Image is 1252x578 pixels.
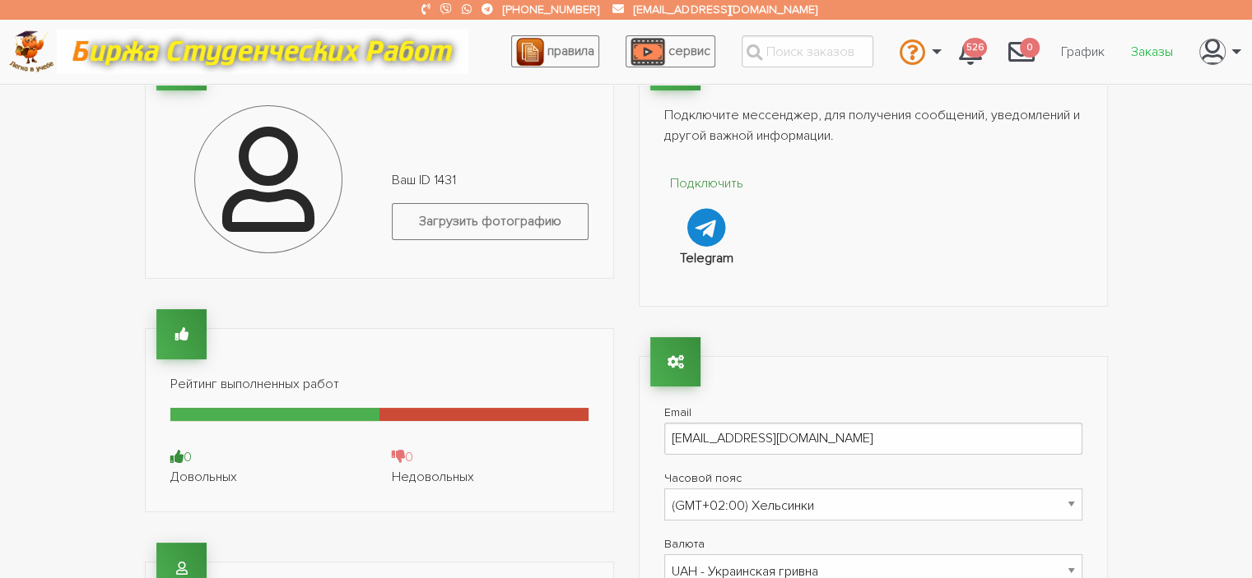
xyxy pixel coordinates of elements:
[1048,36,1118,67] a: График
[664,105,1082,147] p: Подключите мессенджер, для получения сообщений, уведомлений и другой важной информации.
[963,38,987,58] span: 526
[664,534,1082,554] label: Валюта
[392,203,589,240] label: Загрузить фотографию
[57,29,468,74] img: motto-12e01f5a76059d5f6a28199ef077b1f78e012cfde436ab5cf1d4517935686d32.gif
[680,250,733,266] strong: Telegram
[170,374,589,395] p: Рейтинг выполненных работ
[742,35,873,67] input: Поиск заказов
[1118,36,1186,67] a: Заказы
[668,43,710,59] span: сервис
[379,170,601,253] div: Ваш ID 1431
[664,173,751,195] p: Подключить
[511,35,599,67] a: правила
[547,43,594,59] span: правила
[626,35,715,67] a: сервис
[9,30,54,72] img: logo-c4363faeb99b52c628a42810ed6dfb4293a56d4e4775eb116515dfe7f33672af.png
[946,30,995,74] a: 526
[170,447,367,467] div: 0
[392,447,589,467] div: 0
[664,468,1082,488] label: Часовой пояс
[634,2,817,16] a: [EMAIL_ADDRESS][DOMAIN_NAME]
[631,38,665,66] img: play_icon-49f7f135c9dc9a03216cfdbccbe1e3994649169d890fb554cedf0eac35a01ba8.png
[392,467,589,487] div: Недовольных
[503,2,599,16] a: [PHONE_NUMBER]
[1020,38,1040,58] span: 0
[664,402,1082,423] label: Email
[516,38,544,66] img: agreement_icon-feca34a61ba7f3d1581b08bc946b2ec1ccb426f67415f344566775c155b7f62c.png
[995,30,1048,74] a: 0
[664,173,751,247] a: Подключить
[170,467,367,487] div: Довольных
